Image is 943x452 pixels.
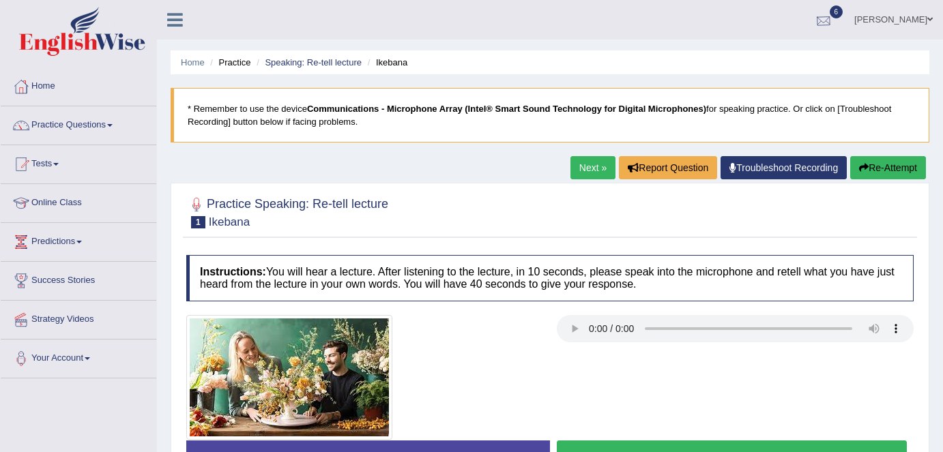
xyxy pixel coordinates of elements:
[200,266,266,277] b: Instructions:
[181,57,205,67] a: Home
[619,156,717,179] button: Report Question
[171,88,929,142] blockquote: * Remember to use the device for speaking practice. Or click on [Troubleshoot Recording] button b...
[1,223,156,257] a: Predictions
[364,56,408,69] li: Ikebana
[1,106,156,140] a: Practice Questions
[1,262,156,296] a: Success Stories
[570,156,615,179] a: Next »
[1,301,156,335] a: Strategy Videos
[721,156,847,179] a: Troubleshoot Recording
[186,255,914,301] h4: You will hear a lecture. After listening to the lecture, in 10 seconds, please speak into the mic...
[207,56,250,69] li: Practice
[1,184,156,218] a: Online Class
[265,57,362,67] a: Speaking: Re-tell lecture
[850,156,926,179] button: Re-Attempt
[307,104,706,114] b: Communications - Microphone Array (Intel® Smart Sound Technology for Digital Microphones)
[1,145,156,179] a: Tests
[830,5,843,18] span: 6
[191,216,205,228] span: 1
[186,194,388,228] h2: Practice Speaking: Re-tell lecture
[1,67,156,102] a: Home
[1,340,156,374] a: Your Account
[209,215,250,228] small: Ikebana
